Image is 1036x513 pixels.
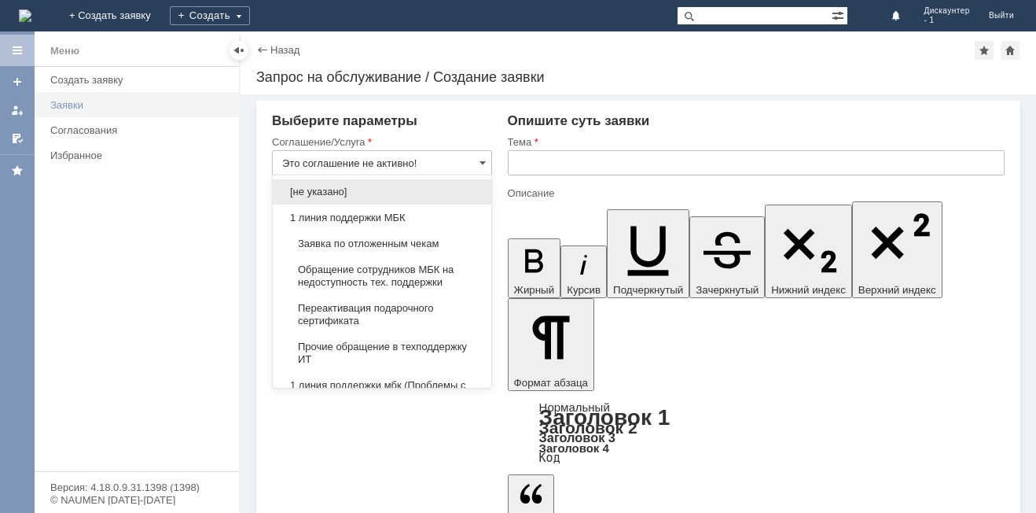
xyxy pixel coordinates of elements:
span: Верхний индекс [858,284,936,296]
span: Дискаунтер [924,6,970,16]
div: Создать [170,6,250,25]
button: Зачеркнутый [689,216,765,298]
div: Формат абзаца [508,402,1005,463]
a: Мои согласования [5,126,30,151]
span: - 1 [924,16,970,25]
a: Заявки [44,93,236,117]
a: Перейти на домашнюю страницу [19,9,31,22]
a: Назад [270,44,299,56]
div: Тема [508,137,1001,147]
div: Описание [508,188,1001,198]
button: Верхний индекс [852,201,942,298]
div: Сделать домашней страницей [1001,41,1019,60]
span: 1 линия поддержки мбк (Проблемы с интернет-заказами) [282,379,482,404]
div: Избранное [50,149,212,161]
div: Создать заявку [50,74,230,86]
span: 1 линия поддержки МБК [282,212,482,224]
span: Заявка по отложенным чекам [282,238,482,250]
div: Добавить в избранное [975,41,994,60]
span: Выберите параметры [272,113,417,128]
a: Заголовок 2 [539,419,637,437]
a: Нормальный [539,400,610,414]
div: Согласования [50,124,230,136]
div: Меню [50,42,79,61]
button: Жирный [508,238,561,298]
img: logo [19,9,31,22]
button: Нижний индекс [765,205,852,298]
button: Подчеркнутый [607,209,689,298]
span: Опишите суть заявки [508,113,650,128]
div: Запрос на обслуживание / Создание заявки [256,69,1020,85]
span: Подчеркнутый [613,284,683,296]
div: Скрыть меню [230,41,248,60]
a: Мои заявки [5,98,30,123]
span: [не указано] [282,186,482,198]
span: Формат абзаца [514,377,588,389]
div: Соглашение/Услуга [272,137,489,147]
a: Код [539,451,560,465]
span: Зачеркнутый [696,284,759,296]
span: Расширенный поиск [832,7,847,22]
span: Нижний индекс [771,284,846,296]
div: © NAUMEN [DATE]-[DATE] [50,495,223,505]
a: Создать заявку [5,69,30,94]
a: Заголовок 3 [539,430,615,445]
button: Курсив [560,245,607,298]
a: Создать заявку [44,68,236,92]
span: Прочие обращение в техподдержку ИТ [282,341,482,366]
a: Заголовок 1 [539,405,670,430]
span: Переактивация подарочного сертификата [282,302,482,327]
span: Жирный [514,284,555,296]
a: Согласования [44,118,236,142]
a: Заголовок 4 [539,441,609,455]
span: Обращение сотрудников МБК на недоступность тех. поддержки [282,264,482,289]
button: Формат абзаца [508,298,594,391]
div: Версия: 4.18.0.9.31.1398 (1398) [50,482,223,493]
span: Курсив [567,284,601,296]
div: Заявки [50,99,230,111]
